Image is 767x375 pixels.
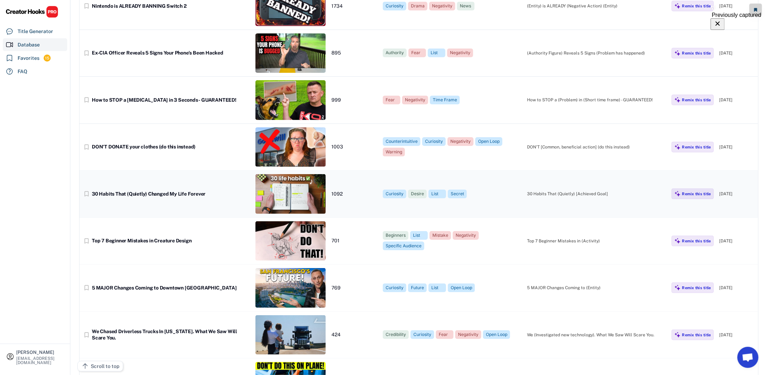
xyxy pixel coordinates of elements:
button: bookmark_border [83,237,90,244]
div: Negativity [450,50,470,56]
div: DON'T [Common, beneficial action] (do this instead) [527,144,666,150]
div: Future [411,285,424,291]
div: Negativity [405,97,425,103]
div: Specific Audience [386,243,421,249]
div: (Entity) is ALREADY (Negative Action) (Entity) [527,3,666,9]
div: Title Generator [18,28,53,35]
div: Open Loop [478,139,500,145]
div: [DATE] [720,50,755,56]
div: [EMAIL_ADDRESS][DOMAIN_NAME] [16,356,64,365]
div: 424 [331,332,377,338]
div: Credibility [386,332,406,338]
div: [DATE] [720,97,755,103]
div: Curiosity [386,3,404,9]
img: thumbnail%20%2818%29.jpg [255,315,326,355]
div: 30 Habits That (Quietly) Changed My Life Forever [92,191,250,197]
div: Curiosity [425,139,443,145]
img: thumbnail%20%2855%29.jpg [255,268,326,308]
div: [DATE] [720,3,755,9]
div: 1003 [331,144,377,150]
div: Remix this title [682,239,711,243]
img: MagicMajor%20%28Purple%29.svg [674,285,681,291]
button: bookmark_border [83,331,90,338]
button: bookmark_border [83,50,90,57]
div: Warning [386,149,402,155]
img: MagicMajor%20%28Purple%29.svg [674,3,681,9]
img: MagicMajor%20%28Purple%29.svg [674,144,681,150]
img: thumbnail%20%2843%29.jpg [255,33,326,73]
div: 15 [44,55,51,61]
div: Remix this title [682,332,711,337]
div: DON'T DONATE your clothes (do this instead) [92,144,250,150]
div: 701 [331,238,377,244]
div: Top 7 Beginner Mistakes in (Activity) [527,238,666,244]
div: List [431,285,443,291]
text: bookmark_border [83,284,90,291]
div: Ex-CIA Officer Reveals 5 Signs Your Phone’s Been Hacked [92,50,250,56]
div: Negativity [432,3,452,9]
div: Desire [411,191,424,197]
div: We (Investigated new technology). What We Saw Will Scare You. [527,332,666,338]
div: Time Frame [433,97,457,103]
div: Remix this title [682,51,711,56]
div: Secret [451,191,464,197]
div: News [460,3,472,9]
div: Database [18,41,40,49]
div: [PERSON_NAME] [16,350,64,355]
div: [DATE] [720,191,755,197]
a: Open chat [737,347,759,368]
div: Mistake [432,233,448,239]
div: 5 MAJOR Changes Coming to Downtown [GEOGRAPHIC_DATA] [92,285,250,291]
div: Remix this title [682,145,711,150]
div: Negativity [456,233,476,239]
img: MagicMajor%20%28Purple%29.svg [674,191,681,197]
div: Negativity [458,332,478,338]
div: Fear [439,332,451,338]
div: 30 Habits That (Quietly) [Achieved Goal] [527,191,666,197]
div: Remix this title [682,191,711,196]
img: MagicMajor%20%28Purple%29.svg [674,50,681,56]
img: MagicMajor%20%28Purple%29.svg [674,97,681,103]
div: 1092 [331,191,377,197]
img: MagicMajor%20%28Purple%29.svg [674,332,681,338]
div: 895 [331,50,377,56]
div: Remix this title [682,4,711,8]
div: Curiosity [413,332,431,338]
img: thumbnail%20%2846%29.jpg [255,80,326,120]
div: How to STOP a [MEDICAL_DATA] in 3 Seconds - GUARANTEED! [92,97,250,103]
div: Open Loop [486,332,507,338]
div: 5 MAJOR Changes Coming to (Entity) [527,285,666,291]
div: Top 7 Beginner Mistakes in Creature Design [92,238,250,244]
div: Drama [411,3,425,9]
div: Remix this title [682,285,711,290]
div: 999 [331,97,377,103]
div: Remix this title [682,97,711,102]
div: We Chased Driverless Trucks In [US_STATE]. What We Saw Will Scare You. [92,329,250,341]
div: [DATE] [720,238,755,244]
button: bookmark_border [83,96,90,103]
div: [DATE] [720,332,755,338]
div: Authority [386,50,404,56]
div: Beginners [386,233,406,239]
div: (Authority Figure) Reveals 5 Signs (Problem has happened) [527,50,666,56]
div: Negativity [450,139,471,145]
img: CHPRO%20Logo.svg [6,6,58,18]
div: Fear [411,50,423,56]
div: FAQ [18,68,27,75]
div: List [413,233,425,239]
button: bookmark_border [83,190,90,197]
button: bookmark_border [83,2,90,9]
div: Fear [386,97,398,103]
div: 769 [331,285,377,291]
div: [DATE] [720,144,755,150]
div: List [431,50,443,56]
div: Scroll to top [91,363,119,370]
button: bookmark_border [83,144,90,151]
